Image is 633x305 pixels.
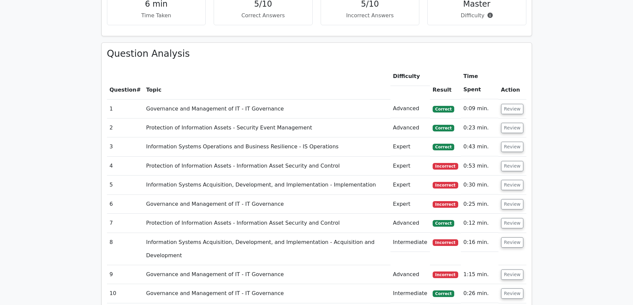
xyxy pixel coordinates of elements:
td: Governance and Management of IT - IT Governance [144,284,390,303]
td: 6 [107,195,144,214]
h3: Question Analysis [107,48,526,59]
span: Question [110,87,137,93]
td: 0:25 min. [461,195,498,214]
span: Incorrect [433,271,458,278]
td: 10 [107,284,144,303]
td: 3 [107,137,144,156]
td: 0:26 min. [461,284,498,303]
td: Advanced [390,214,430,233]
span: Correct [433,125,454,131]
p: Correct Answers [219,12,307,20]
td: 8 [107,233,144,265]
td: 0:12 min. [461,214,498,233]
td: Advanced [390,99,430,118]
td: 1 [107,99,144,118]
button: Review [501,142,524,152]
td: Information Systems Acquisition, Development, and Implementation - Implementation [144,176,390,194]
button: Review [501,288,524,299]
td: Information Systems Operations and Business Resilience - IS Operations [144,137,390,156]
td: 9 [107,265,144,284]
td: Protection of Information Assets - Information Asset Security and Control [144,157,390,176]
button: Review [501,180,524,190]
td: 0:53 min. [461,157,498,176]
td: 1:15 min. [461,265,498,284]
td: Information Systems Acquisition, Development, and Implementation - Acquisition and Development [144,233,390,265]
span: Correct [433,106,454,113]
td: Protection of Information Assets - Security Event Management [144,118,390,137]
p: Difficulty [433,12,521,20]
th: Time Spent [461,67,498,99]
button: Review [501,199,524,209]
button: Review [501,237,524,248]
td: 7 [107,214,144,233]
span: Incorrect [433,201,458,208]
td: 0:43 min. [461,137,498,156]
td: 0:23 min. [461,118,498,137]
td: Governance and Management of IT - IT Governance [144,99,390,118]
button: Review [501,161,524,171]
td: 0:09 min. [461,99,498,118]
button: Review [501,218,524,228]
td: 0:16 min. [461,233,498,252]
th: Result [430,67,461,99]
span: Incorrect [433,239,458,246]
td: 4 [107,157,144,176]
button: Review [501,123,524,133]
td: Expert [390,157,430,176]
td: 2 [107,118,144,137]
span: Correct [433,220,454,227]
td: Expert [390,195,430,214]
td: Advanced [390,118,430,137]
button: Review [501,269,524,280]
th: Topic [144,67,390,99]
td: Intermediate [390,233,430,252]
td: Governance and Management of IT - IT Governance [144,265,390,284]
span: Correct [433,144,454,150]
td: Intermediate [390,284,430,303]
td: Advanced [390,265,430,284]
td: 5 [107,176,144,194]
th: # [107,67,144,99]
th: Action [498,67,526,99]
p: Incorrect Answers [326,12,414,20]
button: Review [501,104,524,114]
span: Incorrect [433,163,458,170]
span: Incorrect [433,182,458,189]
td: Protection of Information Assets - Information Asset Security and Control [144,214,390,233]
td: Governance and Management of IT - IT Governance [144,195,390,214]
td: Expert [390,137,430,156]
span: Correct [433,290,454,297]
th: Difficulty [390,67,430,86]
td: 0:30 min. [461,176,498,194]
p: Time Taken [113,12,200,20]
td: Expert [390,176,430,194]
